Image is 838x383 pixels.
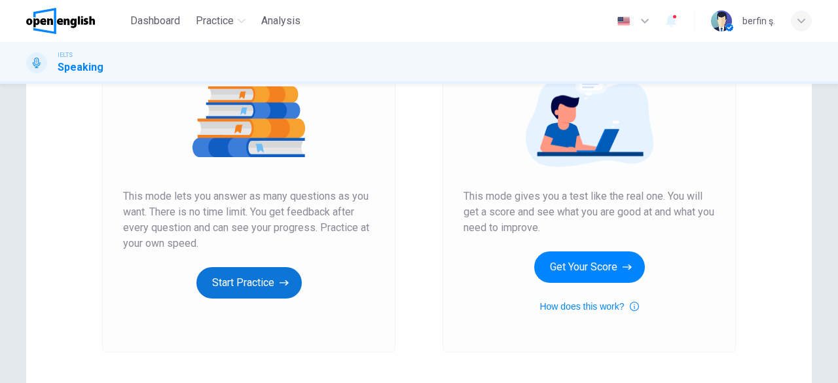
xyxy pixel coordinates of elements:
span: Analysis [261,13,301,29]
button: Get Your Score [534,251,645,283]
span: This mode lets you answer as many questions as you want. There is no time limit. You get feedback... [123,189,374,251]
button: Dashboard [125,9,185,33]
button: Analysis [256,9,306,33]
span: This mode gives you a test like the real one. You will get a score and see what you are good at a... [464,189,715,236]
div: berfin ş. [742,13,775,29]
img: en [615,16,632,26]
span: Practice [196,13,234,29]
button: How does this work? [539,299,638,314]
img: OpenEnglish logo [26,8,95,34]
a: OpenEnglish logo [26,8,125,34]
h1: Speaking [58,60,103,75]
span: IELTS [58,50,73,60]
button: Start Practice [196,267,302,299]
button: Practice [191,9,251,33]
img: Profile picture [711,10,732,31]
span: Dashboard [130,13,180,29]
